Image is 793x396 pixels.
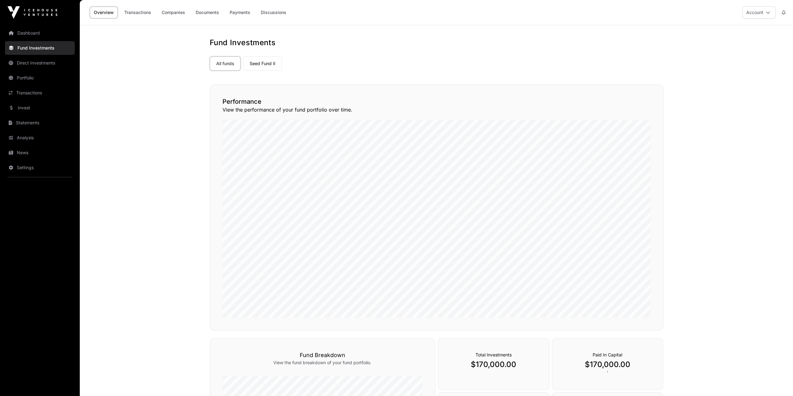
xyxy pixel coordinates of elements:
a: Companies [158,7,189,18]
p: $170,000.00 [565,360,651,370]
a: Direct Investments [5,56,75,70]
p: $170,000.00 [451,360,537,370]
h1: Fund Investments [210,38,663,48]
span: Total Investments [475,352,512,357]
a: All funds [210,56,241,71]
img: Icehouse Ventures Logo [7,6,57,19]
button: Account [742,6,776,19]
a: Transactions [120,7,155,18]
div: ` [552,338,663,390]
a: Invest [5,101,75,115]
p: View the performance of your fund portfolio over time. [222,106,651,113]
a: Discussions [257,7,290,18]
h2: Performance [222,97,651,106]
a: Statements [5,116,75,130]
h3: Fund Breakdown [222,351,423,360]
a: Overview [90,7,118,18]
a: Documents [192,7,223,18]
a: Analysis [5,131,75,145]
a: Seed Fund II [243,56,282,71]
a: Portfolio [5,71,75,85]
a: Transactions [5,86,75,100]
span: Paid In Capital [593,352,622,357]
a: Dashboard [5,26,75,40]
iframe: Chat Widget [762,366,793,396]
a: Settings [5,161,75,174]
p: View the fund breakdown of your fund portfolio. [222,360,423,366]
a: Fund Investments [5,41,75,55]
a: News [5,146,75,160]
a: Payments [226,7,254,18]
